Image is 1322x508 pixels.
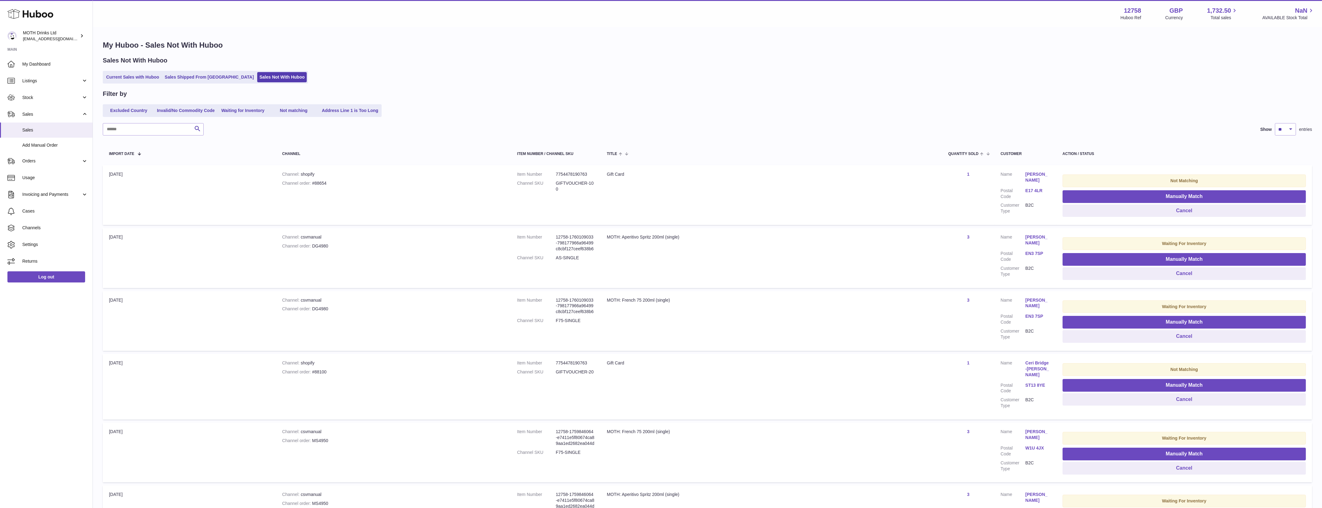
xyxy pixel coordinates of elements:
[1171,367,1198,372] strong: Not Matching
[104,105,154,116] a: Excluded Country
[1162,498,1206,503] strong: Waiting For Inventory
[1299,127,1312,132] span: entries
[1025,492,1050,503] a: [PERSON_NAME]
[103,40,1312,50] h1: My Huboo - Sales Not With Huboo
[1124,6,1141,15] strong: 12758
[7,271,85,282] a: Log out
[1001,188,1025,200] dt: Postal Code
[1001,297,1025,311] dt: Name
[1001,265,1025,277] dt: Customer Type
[282,369,312,374] strong: Channel order
[163,72,256,82] a: Sales Shipped From [GEOGRAPHIC_DATA]
[517,450,556,455] dt: Channel SKU
[517,369,556,375] dt: Channel SKU
[1001,202,1025,214] dt: Customer Type
[517,152,595,156] div: Item Number / Channel SKU
[1001,460,1025,472] dt: Customer Type
[1001,313,1025,325] dt: Postal Code
[517,297,556,315] dt: Item Number
[517,255,556,261] dt: Channel SKU
[1063,253,1306,266] button: Manually Match
[22,111,81,117] span: Sales
[282,181,312,186] strong: Channel order
[556,297,595,315] dd: 12758-1760109033-798177966a96499c8cbf127ceef638b6
[103,291,276,351] td: [DATE]
[1063,462,1306,475] button: Cancel
[967,172,969,177] a: 1
[1295,6,1307,15] span: NaN
[1001,429,1025,442] dt: Name
[1001,382,1025,394] dt: Postal Code
[1162,436,1206,441] strong: Waiting For Inventory
[282,234,505,240] div: csvmanual
[1025,360,1050,378] a: Ceri Bridge-[PERSON_NAME]
[1025,251,1050,256] a: EN3 7SP
[1063,152,1306,156] div: Action / Status
[103,228,276,288] td: [DATE]
[517,180,556,192] dt: Channel SKU
[7,31,17,41] img: internalAdmin-12758@internal.huboo.com
[1025,234,1050,246] a: [PERSON_NAME]
[556,234,595,252] dd: 12758-1760109033-798177966a96499c8cbf127ceef638b6
[948,152,979,156] span: Quantity Sold
[1063,316,1306,329] button: Manually Match
[269,105,319,116] a: Not matching
[320,105,381,116] a: Address Line 1 is Too Long
[517,429,556,446] dt: Item Number
[22,225,88,231] span: Channels
[1063,267,1306,280] button: Cancel
[103,423,276,482] td: [DATE]
[1063,204,1306,217] button: Cancel
[967,492,969,497] a: 3
[282,501,505,506] div: MS4950
[1207,6,1231,15] span: 1,732.50
[22,158,81,164] span: Orders
[607,297,936,303] div: MOTH: French 75 200ml (single)
[103,354,276,420] td: [DATE]
[607,152,617,156] span: Title
[607,492,936,497] div: MOTH: Aperitivo Spritz 200ml (single)
[1063,448,1306,460] button: Manually Match
[282,171,505,177] div: shopify
[556,180,595,192] dd: GIFTVOUCHER-100
[1260,127,1272,132] label: Show
[282,306,312,311] strong: Channel order
[282,243,505,249] div: DG4980
[556,429,595,446] dd: 12758-1759846064-e7411e5f80674ca89aa1ed2682ea044d
[517,360,556,366] dt: Item Number
[282,298,301,303] strong: Channel
[282,438,505,444] div: MS4950
[1001,492,1025,505] dt: Name
[282,152,505,156] div: Channel
[1001,328,1025,340] dt: Customer Type
[556,318,595,324] dd: F75-SINGLE
[282,172,301,177] strong: Channel
[1001,152,1050,156] div: Customer
[517,234,556,252] dt: Item Number
[103,165,276,225] td: [DATE]
[1025,397,1050,409] dd: B2C
[1063,330,1306,343] button: Cancel
[22,142,88,148] span: Add Manual Order
[1162,304,1206,309] strong: Waiting For Inventory
[22,192,81,197] span: Invoicing and Payments
[282,492,301,497] strong: Channel
[22,127,88,133] span: Sales
[1025,313,1050,319] a: EN3 7SP
[1211,15,1238,21] span: Total sales
[556,171,595,177] dd: 7754478190763
[556,360,595,366] dd: 7754478190763
[967,235,969,239] a: 3
[1262,6,1315,21] a: NaN AVAILABLE Stock Total
[517,318,556,324] dt: Channel SKU
[556,450,595,455] dd: F75-SINGLE
[155,105,217,116] a: Invalid/No Commodity Code
[282,180,505,186] div: #88654
[282,235,301,239] strong: Channel
[22,208,88,214] span: Cases
[103,90,127,98] h2: Filter by
[1120,15,1141,21] div: Huboo Ref
[257,72,307,82] a: Sales Not With Huboo
[967,429,969,434] a: 3
[103,56,167,65] h2: Sales Not With Huboo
